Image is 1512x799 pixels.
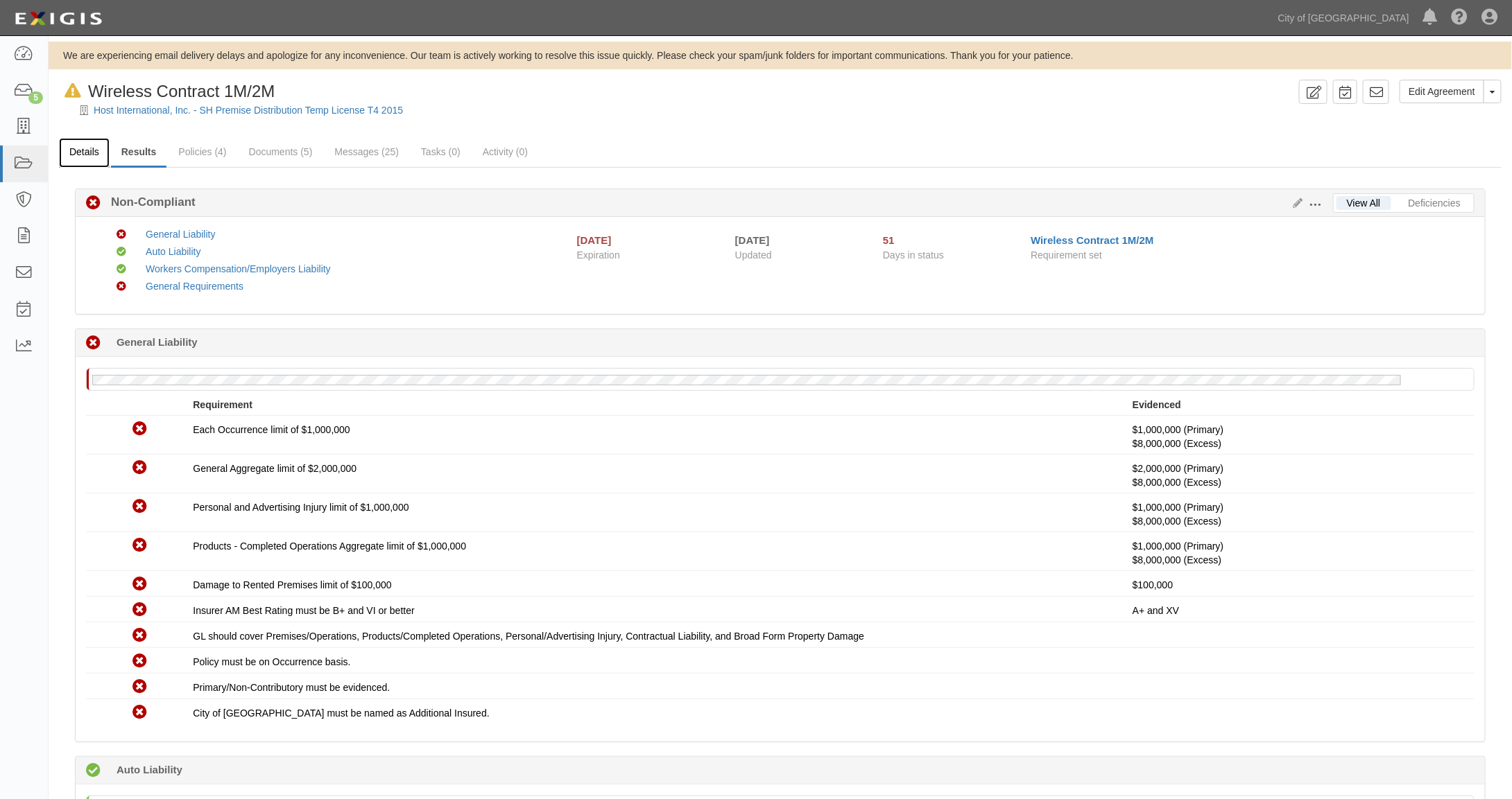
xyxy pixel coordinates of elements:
[1400,80,1484,103] a: Edit Agreement
[193,424,350,435] span: Each Occurrence limit of $1,000,000
[1133,516,1221,527] span: Policy #AUC484652601 Insurer: American Guarantee and Liability Ins Co
[1031,234,1153,246] a: Wireless Contract 1M/2M
[193,708,489,719] span: City of [GEOGRAPHIC_DATA] must be named as Additional Insured.
[883,233,1020,247] div: Since 07/01/2025
[193,541,466,552] span: Products - Completed Operations Aggregate limit of $1,000,000
[117,335,198,349] b: General Liability
[86,764,101,778] i: Compliant 335 days (since 09/20/2024)
[193,656,350,667] span: Policy must be on Occurrence basis.
[59,80,275,103] div: Wireless Contract 1M/2M
[146,263,331,274] a: Workers Compensation/Employers Liability
[193,463,356,474] span: General Aggregate limit of $2,000,000
[1133,604,1464,617] p: A+ and XV
[1452,10,1468,26] i: Help Center - Complianz
[132,629,147,643] i: Non-Compliant
[883,249,944,261] span: Days in status
[1398,196,1471,210] a: Deficiencies
[735,249,772,261] span: Updated
[94,105,403,116] a: Host International, Inc. - SH Premise Distribution Temp License T4 2015
[117,762,182,777] b: Auto Liability
[88,82,275,100] span: Wireless Contract 1M/2M
[1133,539,1464,567] p: $1,000,000 (Primary)
[735,233,862,247] div: [DATE]
[472,138,538,166] a: Activity (0)
[132,500,147,514] i: Non-Compliant
[146,229,215,240] a: General Liability
[1133,399,1181,410] strong: Evidenced
[132,461,147,475] i: Non-Compliant
[1133,554,1221,565] span: Policy #AUC484652601 Insurer: American Guarantee and Liability Ins Co
[1133,462,1464,489] p: $2,000,000 (Primary)
[86,336,101,351] i: Non-Compliant 51 days (since 07/01/2025)
[117,282,126,292] i: Non-Compliant
[411,138,471,166] a: Tasks (0)
[132,577,147,592] i: Non-Compliant
[117,230,126,240] i: Non-Compliant
[577,248,725,262] span: Expiration
[1337,196,1391,210] a: View All
[146,246,200,257] a: Auto Liability
[28,91,43,104] div: 5
[146,281,243,292] a: General Requirements
[111,138,167,168] a: Results
[1288,197,1303,209] a: Edit Results
[193,605,414,616] span: Insurer AM Best Rating must be B+ and VI or better
[132,538,147,553] i: Non-Compliant
[1271,4,1416,32] a: City of [GEOGRAPHIC_DATA]
[59,138,110,168] a: Details
[239,138,323,166] a: Documents (5)
[577,233,612,247] div: [DATE]
[132,680,147,694] i: Non-Compliant
[117,247,126,257] i: Compliant
[1133,578,1464,592] p: $100,000
[65,84,81,98] i: In Default since 07/22/2025
[1133,500,1464,528] p: $1,000,000 (Primary)
[1031,249,1102,261] span: Requirement set
[193,502,409,513] span: Personal and Advertising Injury limit of $1,000,000
[1133,423,1464,450] p: $1,000,000 (Primary)
[193,579,391,590] span: Damage to Rented Premises limit of $100,000
[101,194,196,211] b: Non-Compliant
[132,654,147,669] i: Non-Compliant
[86,196,101,211] i: Non-Compliant
[193,682,390,693] span: Primary/Non-Contributory must be evidenced.
[324,138,409,166] a: Messages (25)
[132,705,147,720] i: Non-Compliant
[132,603,147,617] i: Non-Compliant
[117,265,126,274] i: Compliant
[193,631,864,642] span: GL should cover Premises/Operations, Products/Completed Operations, Personal/Advertising Injury, ...
[49,49,1512,62] div: We are experiencing email delivery delays and apologize for any inconvenience. Our team is active...
[193,399,252,410] strong: Requirement
[10,6,106,31] img: logo-5460c22ac91f19d4615b14bd174203de0afe785f0fc80cf4dbbc73dc1793850b.png
[168,138,237,166] a: Policies (4)
[1133,438,1221,449] span: Policy #AUC484652601 Insurer: American Guarantee and Liability Ins Co
[132,422,147,437] i: Non-Compliant
[1133,477,1221,488] span: Policy #AUC484652601 Insurer: American Guarantee and Liability Ins Co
